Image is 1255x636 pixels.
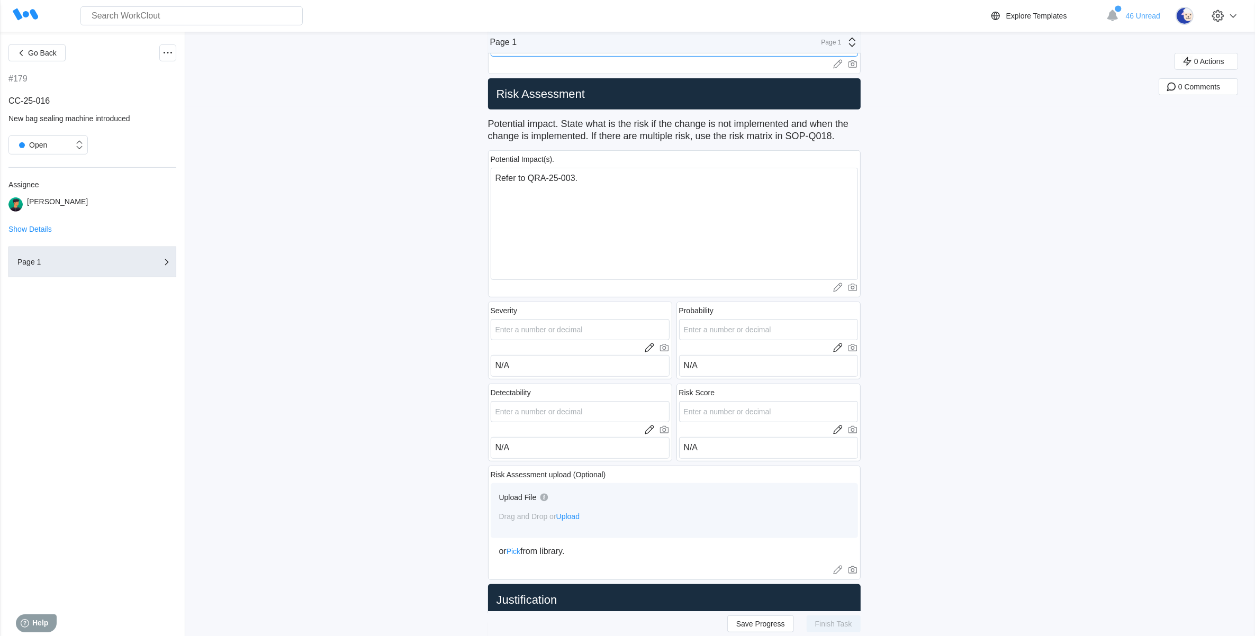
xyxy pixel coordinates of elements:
button: Finish Task [807,615,861,632]
img: user.png [8,197,23,212]
div: Explore Templates [1006,12,1067,20]
span: 0 Comments [1178,83,1220,90]
textarea: Refer to QRA-25-003. [491,168,858,280]
span: Pick [507,547,520,556]
input: Enter a number or decimal [491,401,670,422]
textarea: N/A [679,437,858,459]
div: Severity [491,306,518,315]
div: Assignee [8,180,176,189]
span: CC-25-016 [8,96,50,105]
div: New bag sealing machine introduced [8,114,176,123]
textarea: N/A [679,355,858,377]
button: Page 1 [8,247,176,277]
div: Potential Impact(s). [491,155,555,163]
span: Finish Task [815,620,852,627]
textarea: N/A [491,355,670,377]
div: Page 1 [17,258,123,266]
div: Page 1 [490,38,517,47]
input: Enter a number or decimal [679,401,858,422]
input: Enter a number or decimal [679,319,858,340]
textarea: N/A [491,437,670,459]
p: Potential impact. State what is the risk if the change is not implemented and when the change is ... [488,114,861,146]
span: Go Back [28,49,57,57]
button: Show Details [8,225,52,233]
span: Drag and Drop or [499,512,580,521]
button: 0 Actions [1175,53,1238,70]
span: 46 Unread [1126,12,1160,20]
div: Risk Score [679,388,715,397]
img: sheep.png [1176,7,1194,25]
div: #179 [8,74,28,84]
span: Upload [556,512,580,521]
div: or from library. [499,547,850,556]
div: Probability [679,306,714,315]
div: Detectability [491,388,531,397]
h2: Risk Assessment [492,87,856,102]
button: 0 Comments [1159,78,1238,95]
div: Upload File [499,493,537,502]
button: Go Back [8,44,66,61]
input: Enter a number or decimal [491,319,670,340]
a: Explore Templates [989,10,1101,22]
span: 0 Actions [1194,58,1224,65]
div: Open [14,138,47,152]
input: Search WorkClout [80,6,303,25]
h2: Justification [492,593,856,607]
div: Page 1 [815,39,842,46]
div: [PERSON_NAME] [27,197,88,212]
span: Save Progress [736,620,785,627]
button: Save Progress [727,615,794,632]
div: Risk Assessment upload (Optional) [491,470,606,479]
